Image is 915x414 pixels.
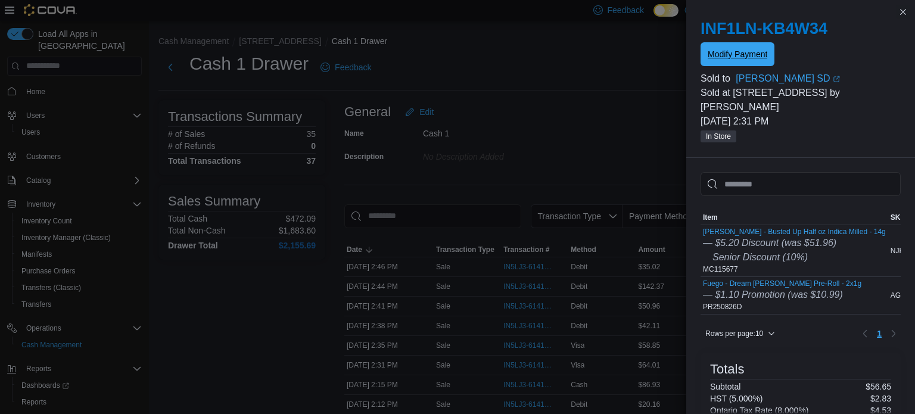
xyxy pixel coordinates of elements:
span: Item [703,213,718,222]
ul: Pagination for table: MemoryTable from EuiInMemoryTable [872,324,886,343]
nav: Pagination for table: MemoryTable from EuiInMemoryTable [858,324,901,343]
div: Sold to [701,71,733,86]
button: Fuego - Dream [PERSON_NAME] Pre-Roll - 2x1g [703,279,861,288]
button: Item [701,210,888,225]
button: Page 1 of 1 [872,324,886,343]
button: Close this dialog [896,5,910,19]
h3: Totals [710,362,744,376]
span: Modify Payment [708,48,767,60]
button: [PERSON_NAME] - Busted Up Half oz Indica Milled - 14g [703,228,886,236]
div: — $5.20 Discount (was $51.96) [703,236,886,250]
p: $2.83 [870,394,891,403]
h2: INF1LN-KB4W34 [701,19,901,38]
p: Sold at [STREET_ADDRESS] by [PERSON_NAME] [701,86,901,114]
svg: External link [833,76,840,83]
p: $56.65 [866,382,891,391]
div: PR250826D [703,279,861,312]
span: In Store [706,131,731,142]
div: MC115677 [703,228,886,274]
i: Senior Discount (10%) [712,252,808,262]
span: SKU [891,213,905,222]
button: Rows per page:10 [701,326,780,341]
input: This is a search bar. As you type, the results lower in the page will automatically filter. [701,172,901,196]
h6: Subtotal [710,382,740,391]
button: Previous page [858,326,872,341]
a: [PERSON_NAME] SDExternal link [736,71,901,86]
span: Rows per page : 10 [705,329,763,338]
h6: HST (5.000%) [710,394,762,403]
p: [DATE] 2:31 PM [701,114,901,129]
div: — $1.10 Promotion (was $10.99) [703,288,861,302]
button: Next page [886,326,901,341]
button: Modify Payment [701,42,774,66]
span: 1 [877,328,882,340]
span: In Store [701,130,736,142]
